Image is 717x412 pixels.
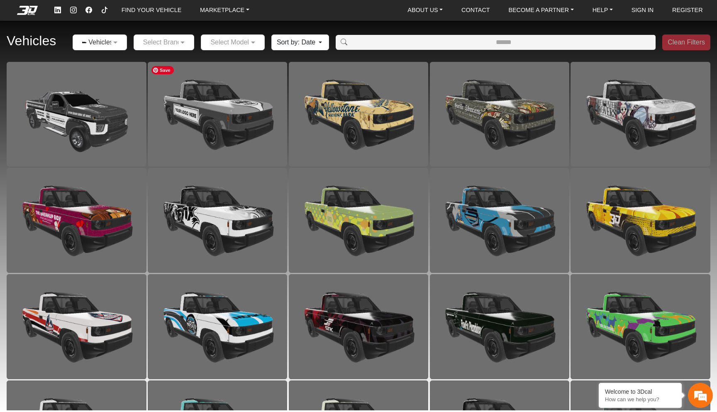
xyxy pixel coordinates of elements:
span: Save [151,66,174,74]
h2: Vehicles [7,30,56,52]
a: SIGN IN [628,4,657,17]
a: MARKETPLACE [197,4,253,17]
div: Minimize live chat window [136,4,156,24]
div: Chat with us now [56,44,152,54]
a: HELP [589,4,616,17]
span: We're online! [48,98,115,177]
div: FAQs [56,245,107,271]
div: Navigation go back [9,43,22,55]
a: ABOUT US [404,4,446,17]
div: Articles [107,245,158,271]
a: CONTACT [458,4,493,17]
input: Amount (to the nearest dollar) [352,35,656,50]
a: FIND YOUR VEHICLE [118,4,185,17]
p: How can we help you? [605,396,676,402]
a: REGISTER [669,4,706,17]
span: Conversation [4,260,56,266]
a: BECOME A PARTNER [505,4,577,17]
button: Sort by: Date [271,34,329,50]
textarea: Type your message and hit 'Enter' [4,216,158,245]
div: Welcome to 3Dcal [605,388,676,395]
